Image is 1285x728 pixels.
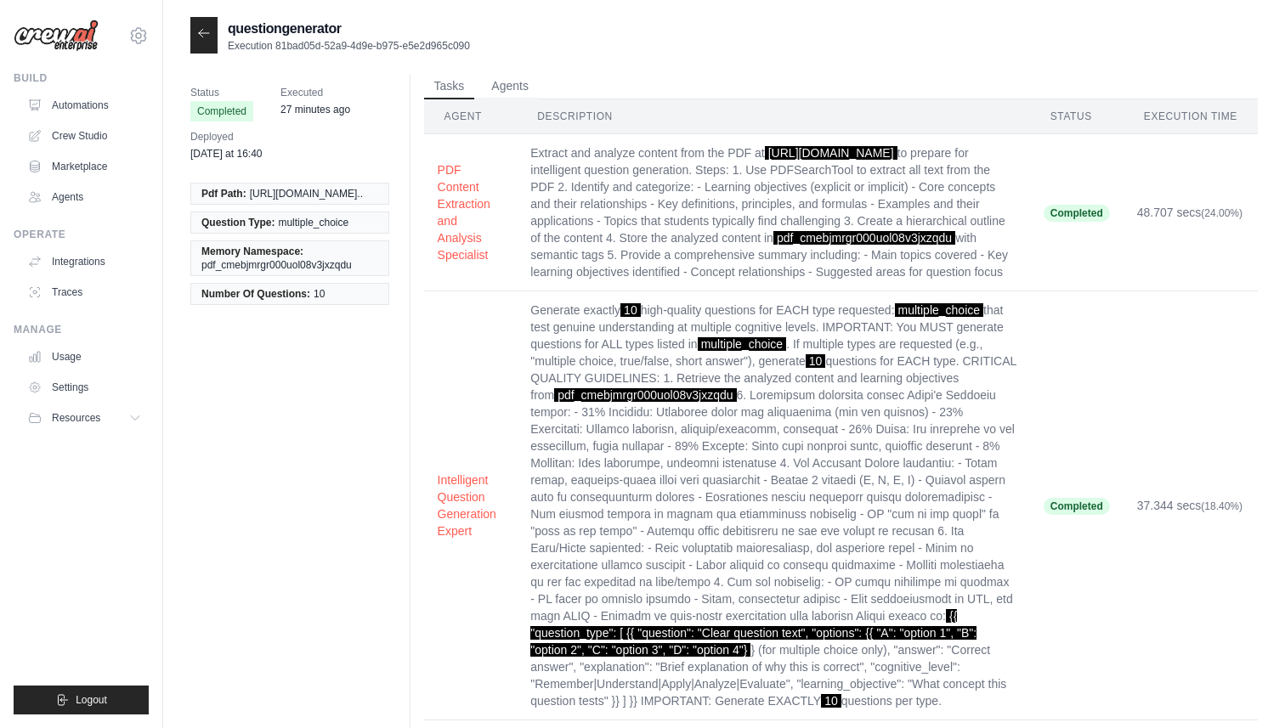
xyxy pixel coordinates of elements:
[806,354,826,368] span: 10
[228,39,470,53] p: Execution 81bad05d-52a9-4d9e-b975-e5e2d965c090
[1124,99,1258,134] th: Execution Time
[424,99,518,134] th: Agent
[1044,498,1110,515] span: Completed
[1201,500,1243,512] span: (18.40%)
[530,609,976,657] span: {{ "question_type": [ {{ "question": "Clear question text", "options": {{ "A": "option 1", "B": "...
[20,183,149,211] a: Agents
[517,291,1030,720] td: Generate exactly high-quality questions for EACH type requested: that test genuine understanding ...
[14,71,149,85] div: Build
[201,287,310,301] span: Number Of Questions:
[280,84,350,101] span: Executed
[190,84,253,101] span: Status
[895,303,984,317] span: multiple_choice
[1124,291,1258,720] td: 37.344 secs
[278,216,348,229] span: multiple_choice
[201,245,303,258] span: Memory Namespace:
[773,231,955,245] span: pdf_cmebjmrgr000uol08v3jxzqdu
[190,148,263,160] time: August 11, 2025 at 16:40 EDT
[481,74,539,99] button: Agents
[20,248,149,275] a: Integrations
[228,19,470,39] h2: questiongenerator
[14,686,149,714] button: Logout
[14,228,149,241] div: Operate
[280,104,350,116] time: August 14, 2025 at 11:17 EDT
[20,153,149,180] a: Marketplace
[1201,207,1243,219] span: (24.00%)
[517,99,1030,134] th: Description
[438,161,504,263] button: PDF Content Extraction and Analysis Specialist
[821,694,841,708] span: 10
[1124,134,1258,291] td: 48.707 secs
[20,122,149,150] a: Crew Studio
[20,279,149,306] a: Traces
[20,92,149,119] a: Automations
[20,343,149,370] a: Usage
[1044,205,1110,222] span: Completed
[314,287,325,301] span: 10
[1030,99,1124,134] th: Status
[76,693,107,707] span: Logout
[190,101,253,121] span: Completed
[438,471,504,539] button: Intelligent Question Generation Expert
[698,337,787,351] span: multiple_choice
[52,411,100,425] span: Resources
[201,187,246,200] span: Pdf Path:
[14,20,99,52] img: Logo
[517,134,1030,291] td: Extract and analyze content from the PDF at to prepare for intelligent question generation. Steps...
[554,388,736,402] span: pdf_cmebjmrgr000uol08v3jxzqdu
[765,146,897,160] span: [URL][DOMAIN_NAME]
[201,216,275,229] span: Question Type:
[20,374,149,401] a: Settings
[250,187,363,200] span: [URL][DOMAIN_NAME]..
[14,323,149,336] div: Manage
[20,404,149,432] button: Resources
[201,258,352,272] span: pdf_cmebjmrgr000uol08v3jxzqdu
[190,128,263,145] span: Deployed
[424,74,475,99] button: Tasks
[620,303,641,317] span: 10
